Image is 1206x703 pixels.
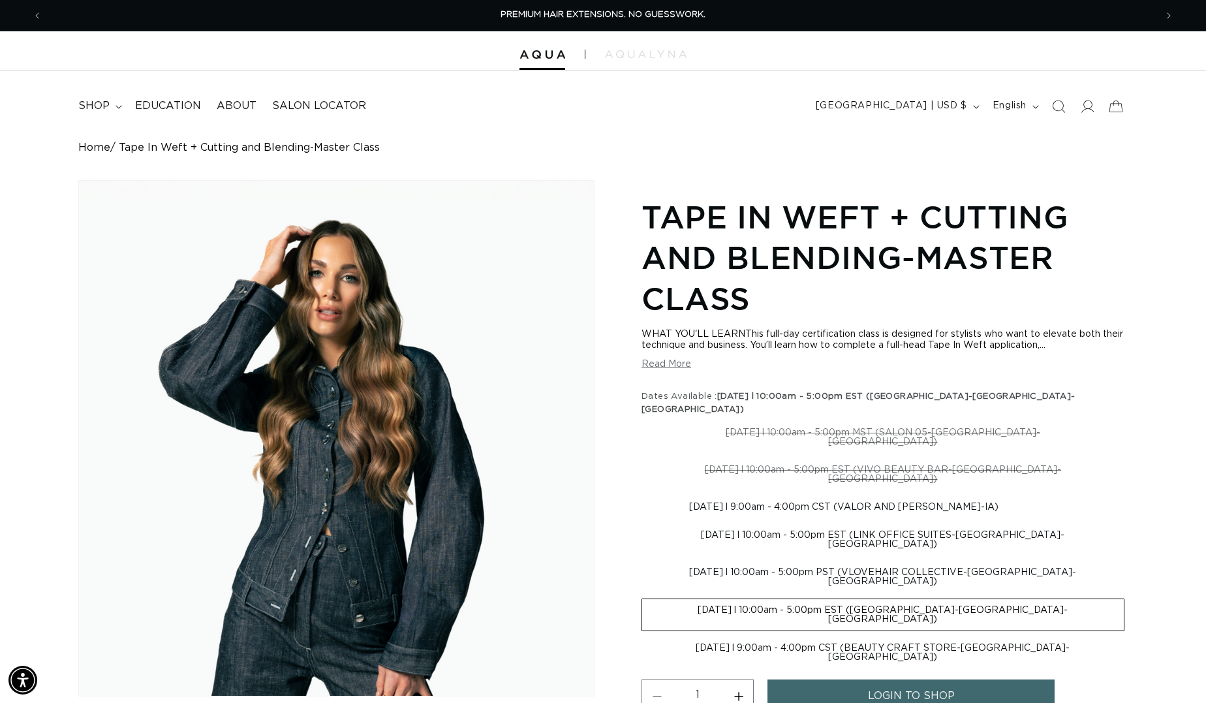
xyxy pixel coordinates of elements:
[642,390,1128,416] legend: Dates Available :
[642,561,1124,593] label: [DATE] l 10:00am - 5:00pm PST (VLOVEHAIR COLLECTIVE-[GEOGRAPHIC_DATA]-[GEOGRAPHIC_DATA])
[519,50,565,59] img: Aqua Hair Extensions
[985,94,1044,119] button: English
[642,599,1124,631] label: [DATE] l 10:00am - 5:00pm EST ([GEOGRAPHIC_DATA]-[GEOGRAPHIC_DATA]-[GEOGRAPHIC_DATA])
[642,359,691,370] button: Read More
[642,422,1124,453] label: [DATE] l 10:00am - 5:00pm MST (SALON 05-[GEOGRAPHIC_DATA]-[GEOGRAPHIC_DATA])
[642,524,1124,555] label: [DATE] l 10:00am - 5:00pm EST (LINK OFFICE SUITES-[GEOGRAPHIC_DATA]-[GEOGRAPHIC_DATA])
[78,142,1128,154] nav: breadcrumbs
[127,91,209,121] a: Education
[816,99,967,113] span: [GEOGRAPHIC_DATA] | USD $
[78,142,110,154] a: Home
[642,637,1124,668] label: [DATE] l 9:00am - 4:00pm CST (BEAUTY CRAFT STORE-[GEOGRAPHIC_DATA]-[GEOGRAPHIC_DATA])
[272,99,366,113] span: Salon Locator
[642,196,1128,319] h1: Tape In Weft + Cutting and Blending-Master Class
[70,91,127,121] summary: shop
[501,10,705,19] span: PREMIUM HAIR EXTENSIONS. NO GUESSWORK.
[209,91,264,121] a: About
[642,496,1046,518] label: [DATE] l 9:00am - 4:00pm CST (VALOR AND [PERSON_NAME]-IA)
[642,459,1124,490] label: [DATE] l 10:00am - 5:00pm EST (VIVO BEAUTY BAR-[GEOGRAPHIC_DATA]-[GEOGRAPHIC_DATA])
[135,99,201,113] span: Education
[605,50,687,58] img: aqualyna.com
[78,99,110,113] span: shop
[264,91,374,121] a: Salon Locator
[642,392,1075,414] span: [DATE] l 10:00am - 5:00pm EST ([GEOGRAPHIC_DATA]-[GEOGRAPHIC_DATA]-[GEOGRAPHIC_DATA])
[1141,640,1206,703] iframe: Chat Widget
[1154,3,1183,28] button: Next announcement
[1044,92,1073,121] summary: Search
[642,329,1128,351] div: WHAT YOU'LL LEARNThis full-day certification class is designed for stylists who want to elevate b...
[8,666,37,695] div: Accessibility Menu
[217,99,256,113] span: About
[23,3,52,28] button: Previous announcement
[78,180,595,696] media-gallery: Gallery Viewer
[119,142,380,154] span: Tape In Weft + Cutting and Blending-Master Class
[808,94,985,119] button: [GEOGRAPHIC_DATA] | USD $
[993,99,1027,113] span: English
